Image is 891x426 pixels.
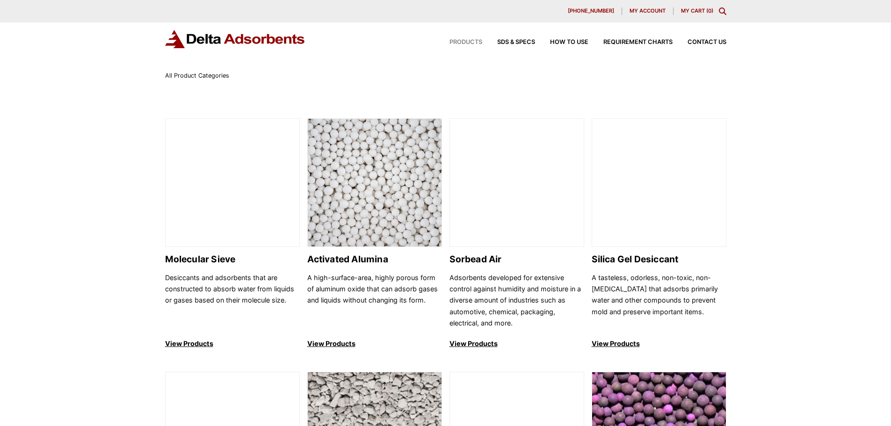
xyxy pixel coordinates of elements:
span: My account [630,8,666,14]
h2: Molecular Sieve [165,254,300,265]
span: Products [449,39,482,45]
span: 0 [708,7,711,14]
p: View Products [165,338,300,349]
a: Sorbead Air Sorbead Air Adsorbents developed for extensive control against humidity and moisture ... [449,118,584,350]
a: Products [435,39,482,45]
p: Adsorbents developed for extensive control against humidity and moisture in a diverse amount of i... [449,272,584,329]
span: Requirement Charts [603,39,673,45]
p: Desiccants and adsorbents that are constructed to absorb water from liquids or gases based on the... [165,272,300,329]
a: My Cart (0) [681,7,713,14]
a: Molecular Sieve Molecular Sieve Desiccants and adsorbents that are constructed to absorb water fr... [165,118,300,350]
h2: Activated Alumina [307,254,442,265]
span: How to Use [550,39,588,45]
a: Silica Gel Desiccant Silica Gel Desiccant A tasteless, odorless, non-toxic, non-[MEDICAL_DATA] th... [592,118,726,350]
img: Molecular Sieve [166,119,299,247]
img: Activated Alumina [308,119,442,247]
p: A tasteless, odorless, non-toxic, non-[MEDICAL_DATA] that adsorbs primarily water and other compo... [592,272,726,329]
span: Contact Us [688,39,726,45]
p: A high-surface-area, highly porous form of aluminum oxide that can adsorb gases and liquids witho... [307,272,442,329]
img: Delta Adsorbents [165,30,305,48]
span: All Product Categories [165,72,229,79]
a: SDS & SPECS [482,39,535,45]
p: View Products [592,338,726,349]
a: Activated Alumina Activated Alumina A high-surface-area, highly porous form of aluminum oxide tha... [307,118,442,350]
div: Toggle Modal Content [719,7,726,15]
p: View Products [307,338,442,349]
a: Requirement Charts [588,39,673,45]
a: Contact Us [673,39,726,45]
a: How to Use [535,39,588,45]
h2: Sorbead Air [449,254,584,265]
a: My account [622,7,674,15]
p: View Products [449,338,584,349]
img: Sorbead Air [450,119,584,247]
span: SDS & SPECS [497,39,535,45]
span: [PHONE_NUMBER] [568,8,614,14]
a: [PHONE_NUMBER] [560,7,622,15]
img: Silica Gel Desiccant [592,119,726,247]
h2: Silica Gel Desiccant [592,254,726,265]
